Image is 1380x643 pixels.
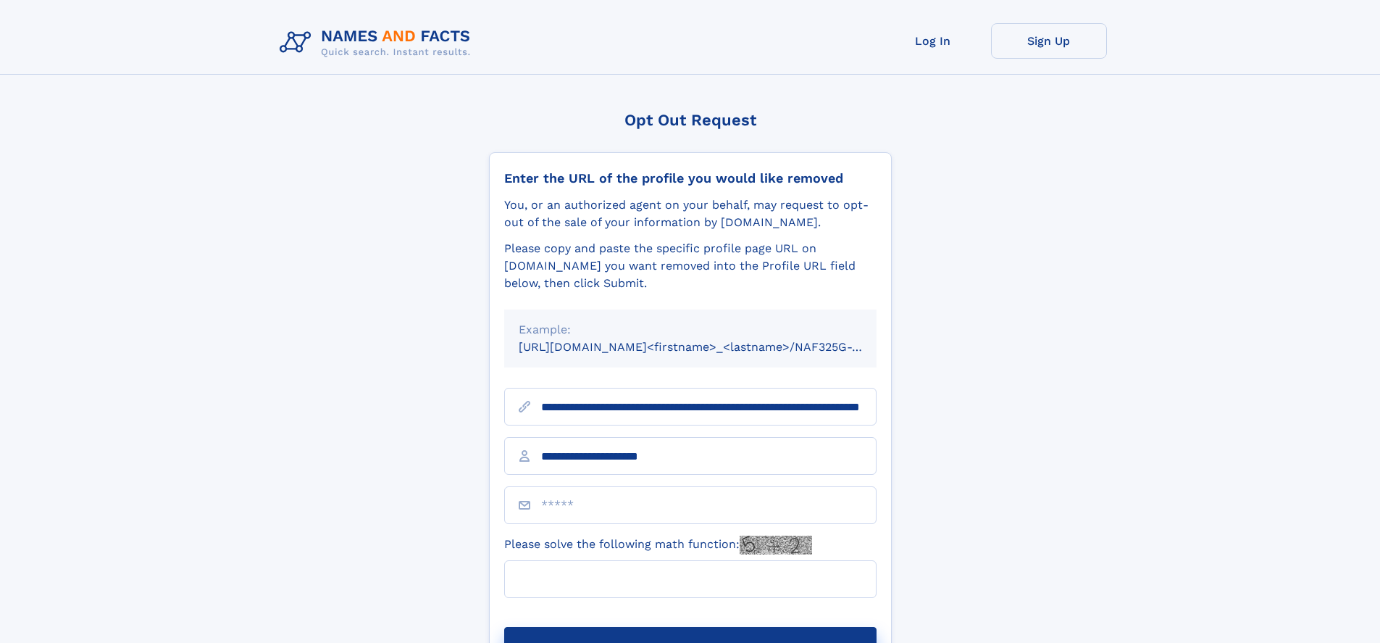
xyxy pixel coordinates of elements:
[274,23,482,62] img: Logo Names and Facts
[519,321,862,339] div: Example:
[489,111,892,129] div: Opt Out Request
[504,240,877,292] div: Please copy and paste the specific profile page URL on [DOMAIN_NAME] you want removed into the Pr...
[519,340,904,354] small: [URL][DOMAIN_NAME]<firstname>_<lastname>/NAF325G-xxxxxxxx
[504,196,877,231] div: You, or an authorized agent on your behalf, may request to opt-out of the sale of your informatio...
[504,170,877,186] div: Enter the URL of the profile you would like removed
[875,23,991,59] a: Log In
[991,23,1107,59] a: Sign Up
[504,536,812,555] label: Please solve the following math function:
